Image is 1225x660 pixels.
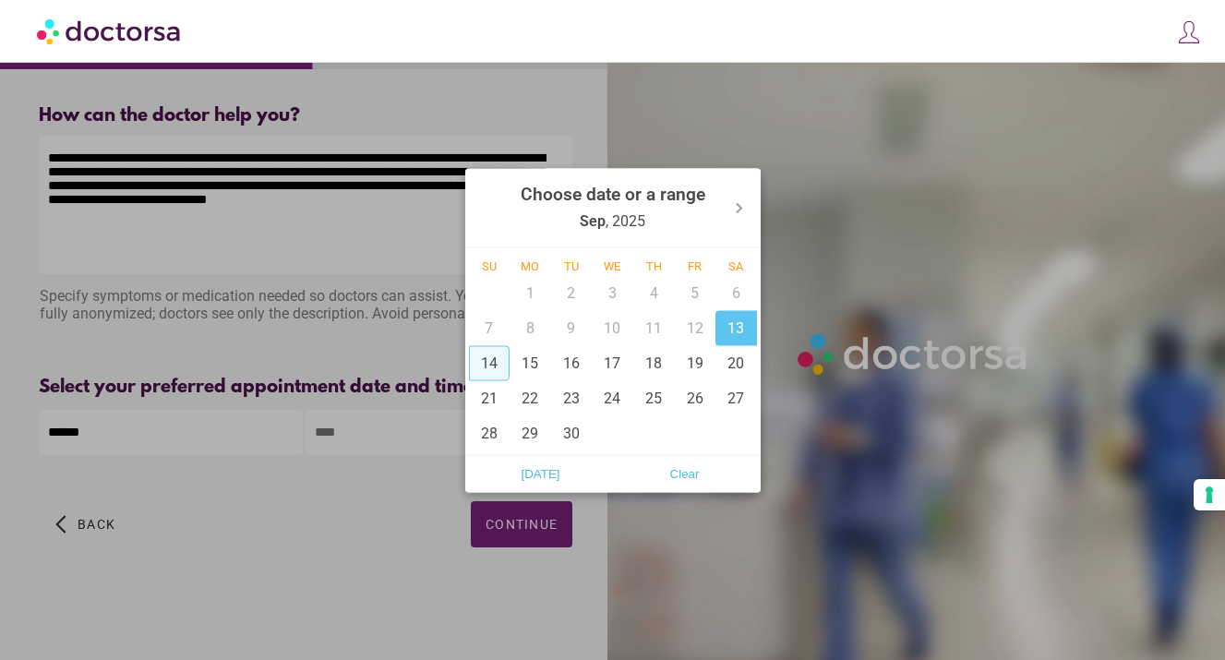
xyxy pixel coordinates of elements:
[551,258,593,272] div: Tu
[633,275,675,310] div: 4
[551,275,593,310] div: 2
[510,345,551,380] div: 15
[674,345,715,380] div: 19
[37,10,183,52] img: Doctorsa.com
[1194,479,1225,510] button: Your consent preferences for tracking technologies
[715,258,757,272] div: Sa
[592,275,633,310] div: 3
[715,380,757,415] div: 27
[469,310,510,345] div: 7
[510,415,551,450] div: 29
[674,275,715,310] div: 5
[469,258,510,272] div: Su
[580,211,606,229] strong: Sep
[715,345,757,380] div: 20
[715,310,757,345] div: 13
[551,310,593,345] div: 9
[592,310,633,345] div: 10
[469,415,510,450] div: 28
[469,459,613,488] button: [DATE]
[633,258,675,272] div: Th
[633,345,675,380] div: 18
[521,183,705,204] strong: Choose date or a range
[551,345,593,380] div: 16
[592,345,633,380] div: 17
[510,258,551,272] div: Mo
[521,172,705,243] div: , 2025
[613,459,757,488] button: Clear
[619,460,751,487] span: Clear
[551,380,593,415] div: 23
[592,258,633,272] div: We
[474,460,607,487] span: [DATE]
[510,310,551,345] div: 8
[510,380,551,415] div: 22
[551,415,593,450] div: 30
[633,310,675,345] div: 11
[469,345,510,380] div: 14
[469,380,510,415] div: 21
[674,258,715,272] div: Fr
[674,380,715,415] div: 26
[510,275,551,310] div: 1
[1176,19,1202,45] img: icons8-customer-100.png
[592,380,633,415] div: 24
[633,380,675,415] div: 25
[715,275,757,310] div: 6
[674,310,715,345] div: 12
